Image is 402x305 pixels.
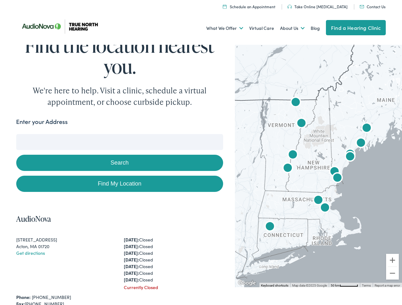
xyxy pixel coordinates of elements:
[311,193,326,208] div: AudioNova
[124,250,139,256] strong: [DATE]:
[317,201,333,216] div: AudioNova
[16,294,31,300] strong: Phone:
[124,243,139,249] strong: [DATE]:
[287,5,292,9] img: Headphones icon in color code ffb348
[285,148,300,163] div: True North Hearing by AudioNova
[124,270,139,276] strong: [DATE]:
[362,284,371,287] a: Terms (opens in new tab)
[32,294,71,300] a: [PHONE_NUMBER]
[236,279,257,287] a: Open this area in Google Maps (opens a new window)
[206,17,243,40] a: What We Offer
[16,117,68,126] label: Enter your Address
[375,284,400,287] a: Report a map error
[331,284,340,287] span: 50 km
[16,134,223,150] input: Enter your address or zip code
[360,5,364,8] img: Mail icon in color code ffb348, used for communication purposes
[280,17,305,40] a: About Us
[18,85,222,108] div: We're here to help. Visit a clinic, schedule a virtual appointment, or choose curbside pickup.
[280,161,295,176] div: AudioNova
[287,4,348,9] a: Take Online [MEDICAL_DATA]
[386,254,399,267] button: Zoom in
[236,279,257,287] img: Google
[386,267,399,280] button: Zoom out
[223,4,275,9] a: Schedule an Appointment
[294,116,309,132] div: AudioNova
[16,176,223,192] a: Find My Location
[16,155,223,171] button: Search
[353,136,369,151] div: AudioNova
[223,4,227,9] img: Icon symbolizing a calendar in color code ffb348
[326,20,386,35] a: Find a Hearing Clinic
[330,171,345,186] div: AudioNova
[16,213,51,224] a: AudioNova
[249,17,274,40] a: Virtual Care
[16,243,116,250] div: Acton, MA 01720
[124,284,223,291] div: Currently Closed
[342,147,358,162] div: AudioNova
[329,283,360,287] button: Map Scale: 50 km per 54 pixels
[311,17,320,40] a: Blog
[262,220,278,235] div: AudioNova
[124,236,223,283] div: Closed Closed Closed Closed Closed Closed Closed
[124,276,139,283] strong: [DATE]:
[292,284,327,287] span: Map data ©2025 Google
[124,256,139,263] strong: [DATE]:
[327,165,342,180] div: AudioNova
[16,236,116,243] div: [STREET_ADDRESS]
[360,4,385,9] a: Contact Us
[124,263,139,269] strong: [DATE]:
[124,236,139,243] strong: [DATE]:
[288,95,303,111] div: AudioNova
[359,121,374,136] div: True North Hearing by AudioNova
[16,250,45,256] a: Get directions
[16,35,223,77] h1: Find the location nearest you.
[261,283,288,288] button: Keyboard shortcuts
[342,150,358,165] div: AudioNova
